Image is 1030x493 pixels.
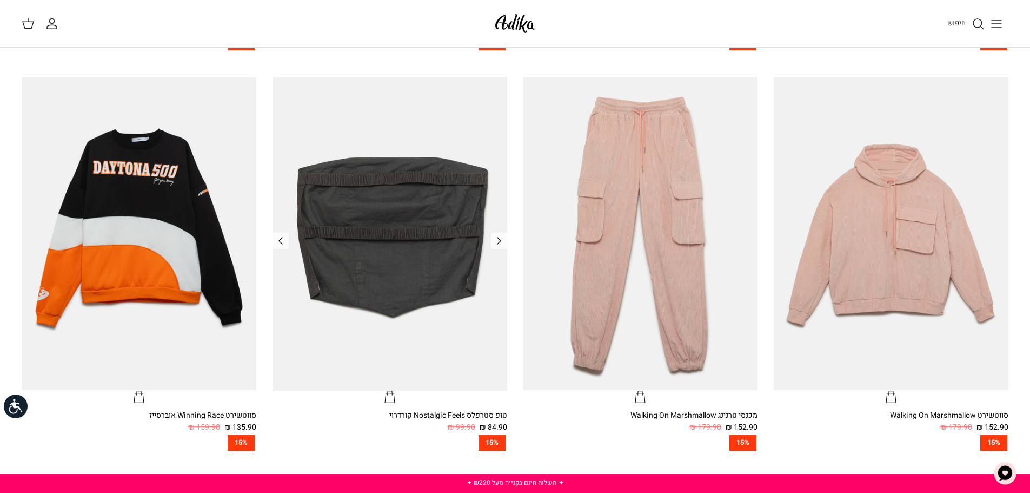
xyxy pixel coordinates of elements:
a: מכנסי טרנינג Walking On Marshmallow 152.90 ₪ 179.90 ₪ [523,410,758,434]
a: טופ סטרפלס Nostalgic Feels קורדרוי 84.90 ₪ 99.90 ₪ [273,410,507,434]
button: צ'אט [989,457,1021,490]
div: מכנסי טרנינג Walking On Marshmallow [523,410,758,422]
div: סווטשירט Walking On Marshmallow [774,410,1008,422]
span: 15% [228,435,255,451]
div: סווטשירט Winning Race אוברסייז [22,410,256,422]
a: סווטשירט Winning Race אוברסייז 135.90 ₪ 159.90 ₪ [22,410,256,434]
a: ✦ משלוח חינם בקנייה מעל ₪220 ✦ [467,478,564,488]
a: Previous [491,233,507,249]
a: 15% [523,435,758,451]
span: 84.90 ₪ [480,422,507,433]
a: סווטשירט Winning Race אוברסייז [22,77,256,404]
span: 179.90 ₪ [940,422,972,433]
span: 152.90 ₪ [726,422,757,433]
a: חיפוש [947,17,985,30]
img: Adika IL [492,11,538,36]
span: 135.90 ₪ [224,422,256,433]
span: חיפוש [947,18,966,28]
a: Previous [273,233,289,249]
a: מכנסי טרנינג Walking On Marshmallow [523,77,758,404]
div: טופ סטרפלס Nostalgic Feels קורדרוי [273,410,507,422]
span: 159.90 ₪ [188,422,220,433]
button: Toggle menu [985,12,1008,36]
a: טופ סטרפלס Nostalgic Feels קורדרוי [273,77,507,404]
a: 15% [273,435,507,451]
span: 15% [479,435,506,451]
a: 15% [774,435,1008,451]
span: 15% [729,435,756,451]
a: 15% [22,435,256,451]
span: 15% [980,435,1007,451]
span: 99.90 ₪ [448,422,475,433]
a: החשבון שלי [45,17,63,30]
span: 152.90 ₪ [976,422,1008,433]
a: סווטשירט Walking On Marshmallow [774,77,1008,404]
a: סווטשירט Walking On Marshmallow 152.90 ₪ 179.90 ₪ [774,410,1008,434]
span: 179.90 ₪ [689,422,721,433]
